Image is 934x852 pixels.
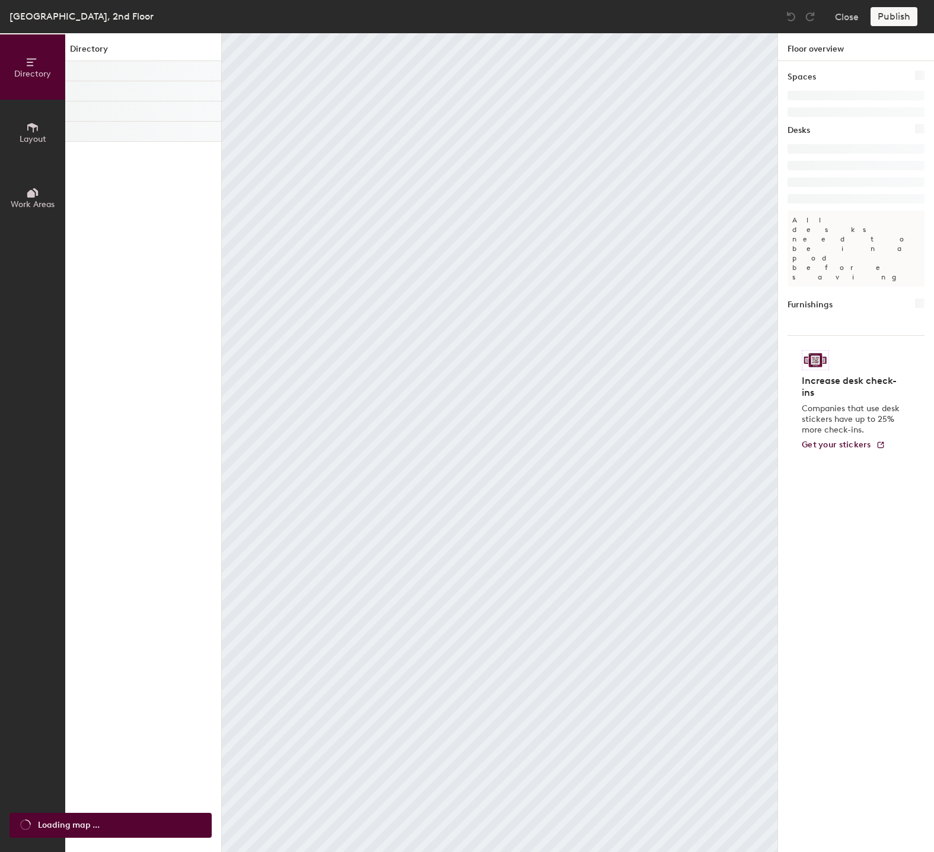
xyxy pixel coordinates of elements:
[804,11,816,23] img: Redo
[222,33,778,852] canvas: Map
[65,43,221,61] h1: Directory
[802,350,829,370] img: Sticker logo
[788,124,810,137] h1: Desks
[835,7,859,26] button: Close
[788,211,925,287] p: All desks need to be in a pod before saving
[778,33,934,61] h1: Floor overview
[38,819,100,832] span: Loading map ...
[11,199,55,209] span: Work Areas
[14,69,51,79] span: Directory
[802,440,871,450] span: Get your stickers
[802,375,903,399] h4: Increase desk check-ins
[802,440,885,450] a: Get your stickers
[20,134,46,144] span: Layout
[785,11,797,23] img: Undo
[788,298,833,311] h1: Furnishings
[788,71,816,84] h1: Spaces
[9,9,154,24] div: [GEOGRAPHIC_DATA], 2nd Floor
[802,403,903,435] p: Companies that use desk stickers have up to 25% more check-ins.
